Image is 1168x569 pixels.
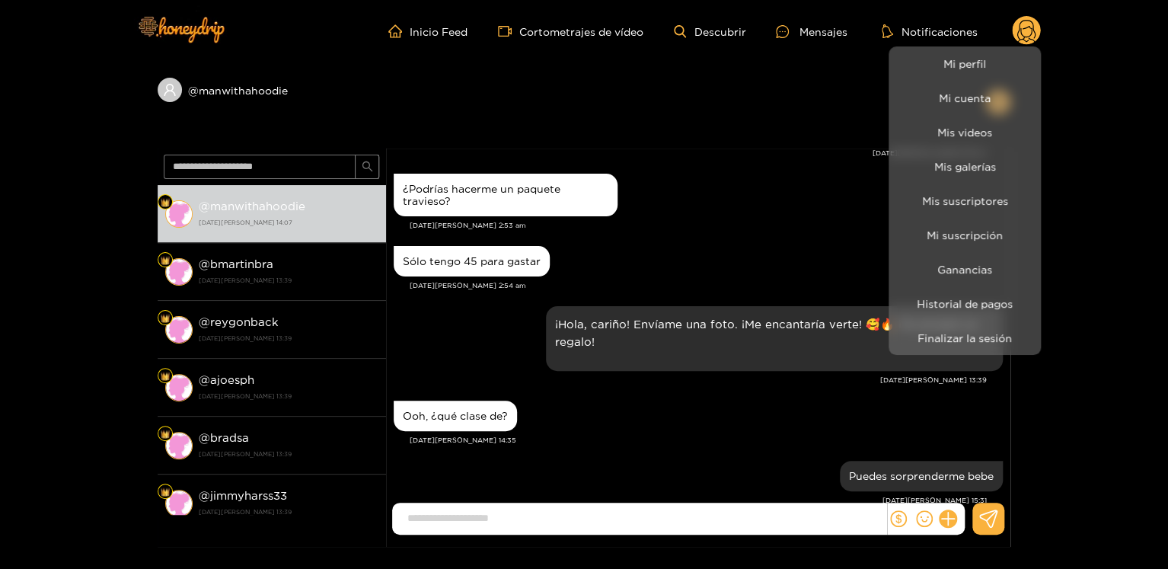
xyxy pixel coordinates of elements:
font: Ganancias [937,264,992,275]
font: Mis suscriptores [922,195,1008,206]
a: Ganancias [892,256,1037,283]
a: Historial de pagos [892,290,1037,317]
button: Finalizar la sesión [892,324,1037,351]
a: Mis suscriptores [892,187,1037,214]
font: Mi perfil [943,58,986,69]
a: Mis videos [892,119,1037,145]
font: Finalizar la sesión [917,332,1012,344]
font: Mis galerías [934,161,996,172]
a: Mis galerías [892,153,1037,180]
a: Mi perfil [892,50,1037,77]
font: Historial de pagos [917,298,1013,309]
font: Mi cuenta [939,92,991,104]
a: Mi suscripción [892,222,1037,248]
a: Mi cuenta [892,85,1037,111]
font: Mi suscripción [927,229,1003,241]
font: Mis videos [937,126,992,138]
